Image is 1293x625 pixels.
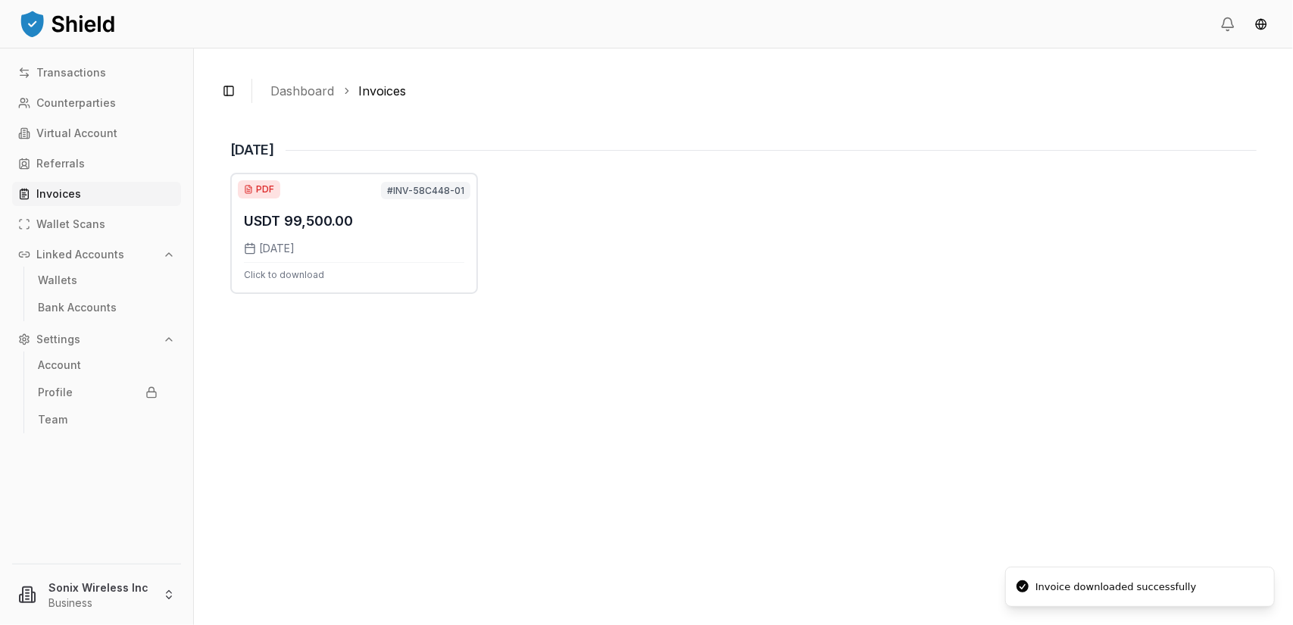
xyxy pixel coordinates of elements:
[32,380,164,405] a: Profile
[32,268,164,292] a: Wallets
[38,414,67,425] p: Team
[48,580,151,595] p: Sonix Wireless Inc
[12,212,181,236] a: Wallet Scans
[36,189,81,199] p: Invoices
[36,98,116,108] p: Counterparties
[12,91,181,115] a: Counterparties
[32,353,164,377] a: Account
[32,295,164,320] a: Bank Accounts
[36,334,80,345] p: Settings
[244,211,353,232] p: USDT 99,500.00
[36,219,105,230] p: Wallet Scans
[32,408,164,432] a: Team
[38,275,77,286] p: Wallets
[36,67,106,78] p: Transactions
[18,8,117,39] img: ShieldPay Logo
[259,241,295,256] span: [DATE]
[36,249,124,260] p: Linked Accounts
[38,302,117,313] p: Bank Accounts
[38,387,73,398] p: Profile
[6,570,187,619] button: Sonix Wireless IncBusiness
[1035,580,1196,595] div: Invoice downloaded successfully
[270,82,334,100] a: Dashboard
[256,183,274,195] span: PDF
[381,182,470,199] span: #INV-58C448-01
[36,158,85,169] p: Referrals
[12,152,181,176] a: Referrals
[12,327,181,352] button: Settings
[12,61,181,85] a: Transactions
[358,82,406,100] a: Invoices
[36,128,117,139] p: Virtual Account
[12,242,181,267] button: Linked Accounts
[244,269,324,281] span: Click to download
[12,182,181,206] a: Invoices
[270,82,1257,100] nav: breadcrumb
[48,595,151,611] p: Business
[230,139,273,161] h1: [DATE]
[12,121,181,145] a: Virtual Account
[230,173,478,294] div: Download invoice USDT 99,500.00 from 8/29/2025
[38,360,81,370] p: Account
